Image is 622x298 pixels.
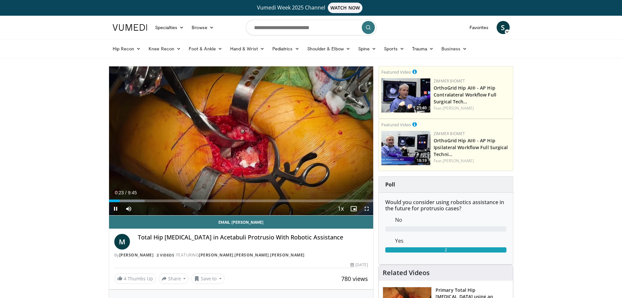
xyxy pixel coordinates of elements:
a: Trauma [408,42,438,55]
div: [DATE] [350,262,368,268]
span: / [125,190,127,195]
button: Enable picture-in-picture mode [347,202,360,215]
a: [PERSON_NAME] [199,252,233,258]
div: Feat. [434,158,510,164]
span: 4 [124,275,126,282]
a: OrthoGrid Hip AI® - AP Hip Ipsilateral Workflow Full Surgical Techni… [434,137,508,157]
span: WATCH NOW [328,3,362,13]
a: 2 Videos [155,252,176,258]
button: Playback Rate [334,202,347,215]
a: 4 Thumbs Up [114,273,156,284]
a: Specialties [151,21,188,34]
button: Mute [122,202,135,215]
a: [PERSON_NAME] [119,252,154,258]
strong: Poll [385,181,395,188]
h4: Total Hip [MEDICAL_DATA] in Acetabuli Protrusio With Robotic Assistance [138,234,368,241]
div: 2 [385,247,506,253]
img: 96a9cbbb-25ee-4404-ab87-b32d60616ad7.150x105_q85_crop-smart_upscale.jpg [381,78,430,113]
a: [PERSON_NAME] [234,252,269,258]
a: [PERSON_NAME] [443,158,474,164]
a: Zimmer Biomet [434,131,465,136]
img: 503c3a3d-ad76-4115-a5ba-16c0230cde33.150x105_q85_crop-smart_upscale.jpg [381,131,430,165]
a: Spine [354,42,380,55]
div: By FEATURING , , [114,252,368,258]
button: Save to [191,273,225,284]
a: Zimmer Biomet [434,78,465,84]
img: VuMedi Logo [113,24,147,31]
dd: Yes [390,237,511,245]
span: 18:19 [415,158,429,164]
a: Knee Recon [145,42,185,55]
a: Business [438,42,471,55]
a: [PERSON_NAME] [270,252,305,258]
a: Email [PERSON_NAME] [109,216,374,229]
a: 21:40 [381,78,430,113]
a: OrthoGrid Hip AI® - AP Hip Contralateral Workflow Full Surgical Tech… [434,85,496,105]
span: 0:23 [115,190,124,195]
div: Feat. [434,105,510,111]
span: 21:40 [415,105,429,111]
a: Foot & Ankle [185,42,226,55]
a: Sports [380,42,408,55]
a: M [114,234,130,250]
a: Hand & Wrist [226,42,268,55]
a: Vumedi Week 2025 ChannelWATCH NOW [114,3,509,13]
span: 9:45 [128,190,137,195]
span: 780 views [341,275,368,283]
small: Featured Video [381,122,411,128]
button: Share [159,273,189,284]
h6: Would you consider using robotics assistance in the future for protrusio cases? [385,199,506,212]
a: Pediatrics [268,42,303,55]
dd: No [390,216,511,224]
input: Search topics, interventions [246,20,376,35]
h4: Related Videos [383,269,430,277]
small: Featured Video [381,69,411,75]
a: Favorites [466,21,493,34]
video-js: Video Player [109,66,374,216]
button: Pause [109,202,122,215]
button: Fullscreen [360,202,373,215]
a: S [497,21,510,34]
a: Browse [188,21,218,34]
div: Progress Bar [109,200,374,202]
a: 18:19 [381,131,430,165]
a: Shoulder & Elbow [303,42,354,55]
a: Hip Recon [109,42,145,55]
a: [PERSON_NAME] [443,105,474,111]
